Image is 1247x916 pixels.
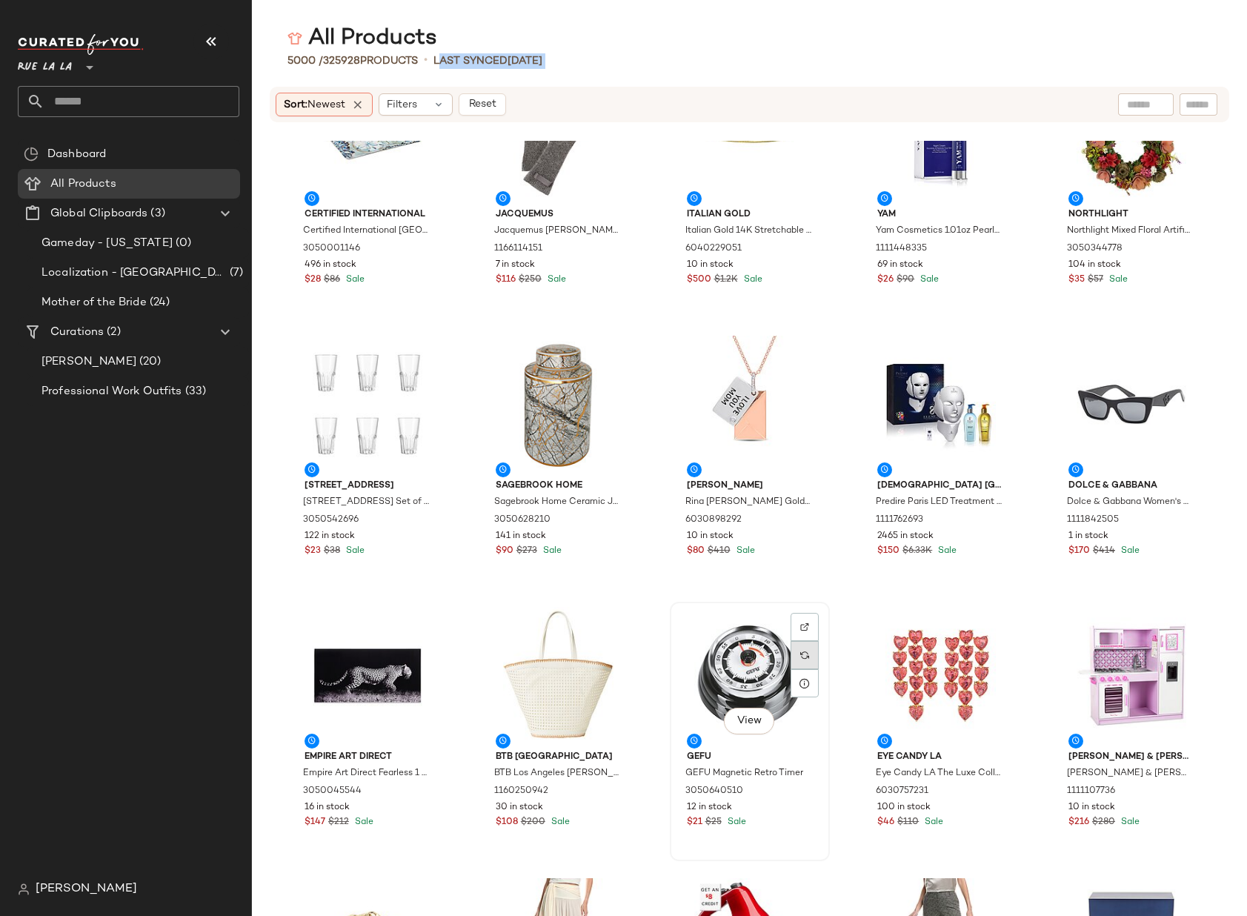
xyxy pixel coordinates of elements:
[917,275,939,285] span: Sale
[1068,259,1121,272] span: 104 in stock
[136,354,162,371] span: (20)
[897,273,914,287] span: $90
[685,767,803,780] span: GEFU Magnetic Retro Timer
[496,545,513,558] span: $90
[876,496,1002,509] span: Predire Paris LED Treatment Mask with Cleanse & Tone Set
[305,751,430,764] span: Empire Art Direct
[328,816,349,829] span: $212
[1118,817,1140,827] span: Sale
[1068,479,1194,493] span: Dolce & Gabbana
[521,816,545,829] span: $200
[494,225,620,238] span: Jacquemus [PERSON_NAME] [PERSON_NAME] Alpaca & Wool-Blend Gloves
[935,546,957,556] span: Sale
[494,767,620,780] span: BTB Los Angeles [PERSON_NAME] Tote
[305,530,355,543] span: 122 in stock
[50,176,116,193] span: All Products
[877,259,923,272] span: 69 in stock
[548,817,570,827] span: Sale
[687,479,813,493] span: [PERSON_NAME]
[287,24,437,53] div: All Products
[494,785,548,798] span: 1160250942
[705,816,722,829] span: $25
[1067,767,1193,780] span: [PERSON_NAME] & [PERSON_NAME] Chef's Kitchen
[1067,242,1123,256] span: 3050344778
[41,235,173,252] span: Gameday - [US_STATE]
[496,530,546,543] span: 141 in stock
[433,53,542,69] p: Last synced
[324,273,340,287] span: $86
[494,514,551,527] span: 3050628210
[675,336,825,474] img: 6030898292_RLLATH.jpg
[18,883,30,895] img: svg%3e
[724,708,774,734] button: View
[876,785,928,798] span: 6030757231
[496,208,622,222] span: Jacquemus
[352,817,373,827] span: Sale
[1068,751,1194,764] span: [PERSON_NAME] & [PERSON_NAME]
[284,97,345,113] span: Sort:
[687,751,813,764] span: Gefu
[307,99,345,110] span: Newest
[687,801,732,814] span: 12 in stock
[305,479,430,493] span: [STREET_ADDRESS]
[293,336,442,474] img: 3050542696_RLLATH.jpg
[305,816,325,829] span: $147
[508,56,542,67] span: [DATE]
[1092,816,1115,829] span: $280
[1093,545,1115,558] span: $414
[468,99,496,110] span: Reset
[687,208,813,222] span: Italian Gold
[1068,273,1085,287] span: $35
[800,651,809,660] img: svg%3e
[305,545,321,558] span: $23
[303,514,359,527] span: 3050542696
[305,273,321,287] span: $28
[685,496,811,509] span: Rina [PERSON_NAME] Gold Plated 0.04 ct. [GEOGRAPHIC_DATA]. Diamond Necklace
[36,880,137,898] span: [PERSON_NAME]
[1068,208,1194,222] span: Northlight
[496,801,543,814] span: 30 in stock
[1106,275,1128,285] span: Sale
[922,817,943,827] span: Sale
[41,265,227,282] span: Localization - [GEOGRAPHIC_DATA]
[865,607,1015,745] img: 6030757231_RLLATH.jpg
[303,496,429,509] span: [STREET_ADDRESS] Set of 6 Graal Glassware: Hiball
[494,242,542,256] span: 1166114151
[708,545,731,558] span: $410
[1118,546,1140,556] span: Sale
[687,816,702,829] span: $21
[545,275,566,285] span: Sale
[876,767,1002,780] span: Eye Candy LA The Luxe Collection CZ Drop Earrings
[540,546,562,556] span: Sale
[877,816,894,829] span: $46
[147,205,164,222] span: (3)
[877,545,899,558] span: $150
[736,715,762,727] span: View
[725,817,746,827] span: Sale
[305,259,356,272] span: 496 in stock
[18,34,144,55] img: cfy_white_logo.C9jOOHJF.svg
[734,546,755,556] span: Sale
[484,336,634,474] img: 3050628210_RLLATH.jpg
[18,50,72,77] span: Rue La La
[323,56,360,67] span: 325928
[50,205,147,222] span: Global Clipboards
[877,801,931,814] span: 100 in stock
[687,259,734,272] span: 10 in stock
[876,514,923,527] span: 1111762693
[387,97,417,113] span: Filters
[287,53,418,69] div: Products
[305,801,350,814] span: 16 in stock
[1067,496,1193,509] span: Dolce & Gabbana Women's DG4435 53mm Sunglasses
[182,383,207,400] span: (33)
[496,816,518,829] span: $108
[1068,801,1115,814] span: 10 in stock
[173,235,191,252] span: (0)
[424,52,428,70] span: •
[1068,545,1090,558] span: $170
[41,383,182,400] span: Professional Work Outfits
[147,294,170,311] span: (24)
[714,273,738,287] span: $1.2K
[741,275,762,285] span: Sale
[1067,785,1115,798] span: 1111107736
